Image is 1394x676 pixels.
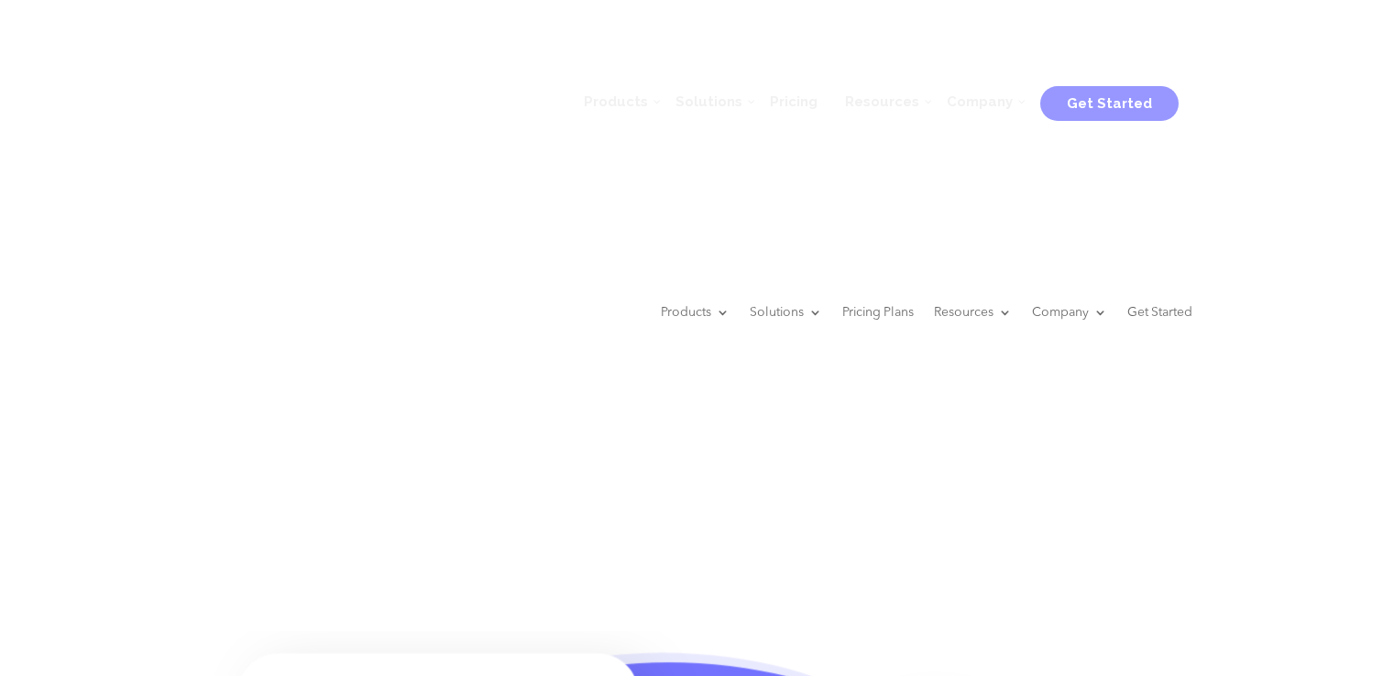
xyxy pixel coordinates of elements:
a: Company [1032,278,1107,347]
span: Resources [845,93,919,110]
span: Products [584,93,648,110]
a: Solutions [750,278,822,347]
a: Solutions [662,74,756,129]
a: Get Started [1040,88,1179,115]
a: Products [661,278,730,347]
span: Company [947,93,1013,110]
span: Get Started [1067,95,1152,112]
a: Pricing [756,74,831,129]
a: Products [570,74,662,129]
a: Get Started [1127,278,1192,347]
a: Pricing Plans [842,278,914,347]
a: Company [933,74,1026,129]
span: Pricing [770,93,818,110]
a: Resources [934,278,1012,347]
span: Solutions [675,93,742,110]
a: Resources [831,74,933,129]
